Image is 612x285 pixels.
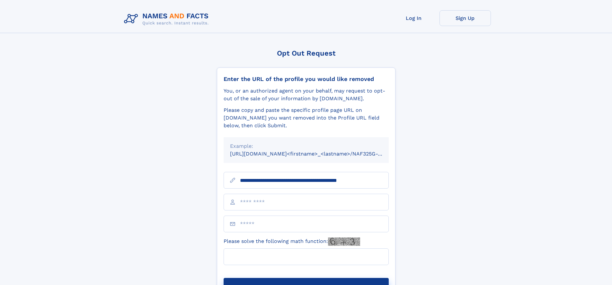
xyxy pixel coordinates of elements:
div: Example: [230,142,382,150]
label: Please solve the following math function: [224,237,360,246]
small: [URL][DOMAIN_NAME]<firstname>_<lastname>/NAF325G-xxxxxxxx [230,151,401,157]
div: Please copy and paste the specific profile page URL on [DOMAIN_NAME] you want removed into the Pr... [224,106,389,129]
div: You, or an authorized agent on your behalf, may request to opt-out of the sale of your informatio... [224,87,389,102]
div: Enter the URL of the profile you would like removed [224,76,389,83]
img: Logo Names and Facts [121,10,214,28]
a: Log In [388,10,439,26]
a: Sign Up [439,10,491,26]
div: Opt Out Request [217,49,395,57]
